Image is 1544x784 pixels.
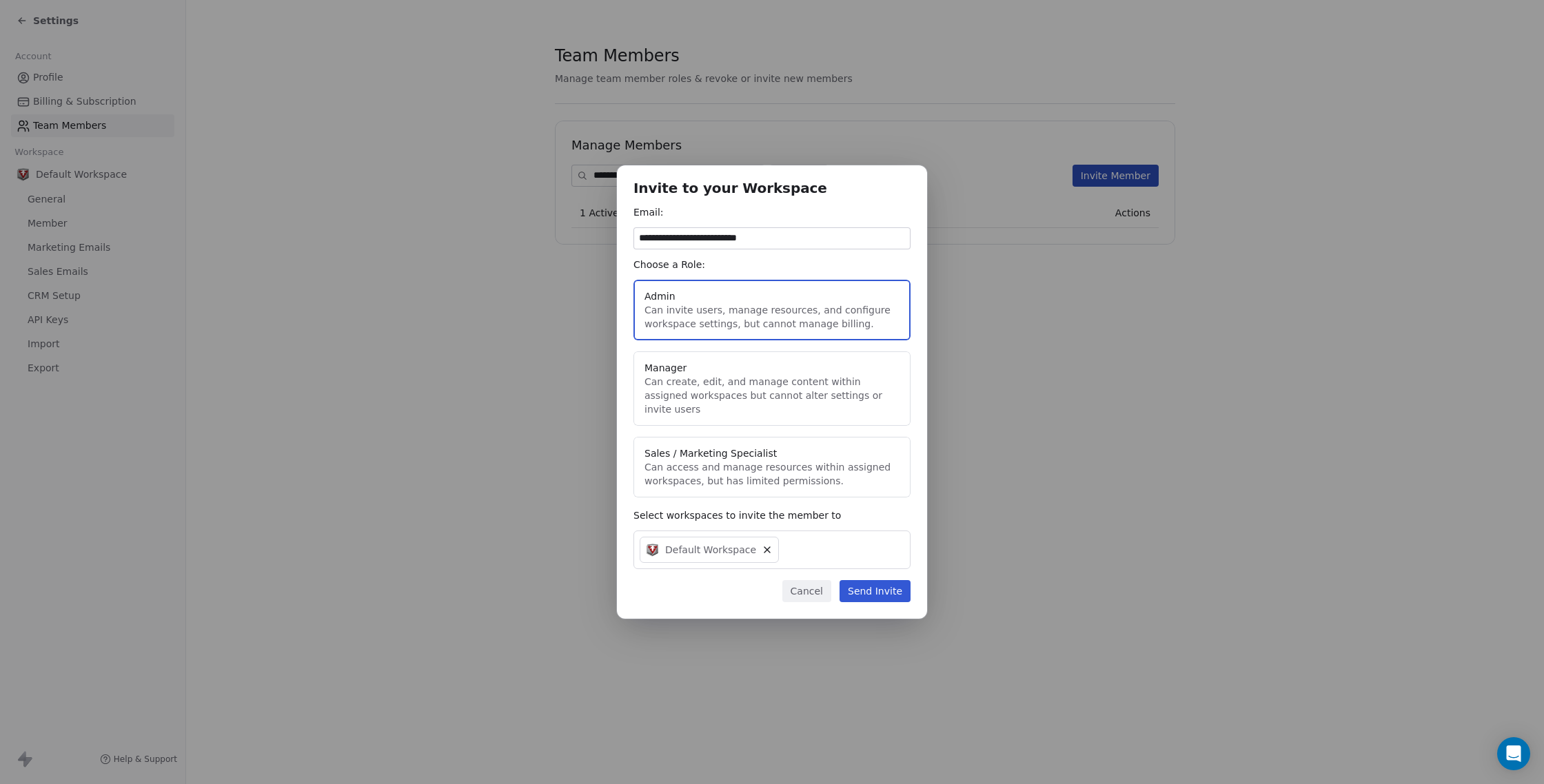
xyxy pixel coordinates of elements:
div: Select workspaces to invite the member to [633,508,911,522]
button: Cancel [782,580,831,602]
button: Send Invite [840,580,911,602]
div: Choose a Role: [633,258,911,271]
div: Email: [633,205,911,219]
img: 3d%20gray%20logo%20cropped.png [646,543,660,557]
h1: Invite to your Workspace [633,182,911,196]
span: Default Workspace [665,543,756,557]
